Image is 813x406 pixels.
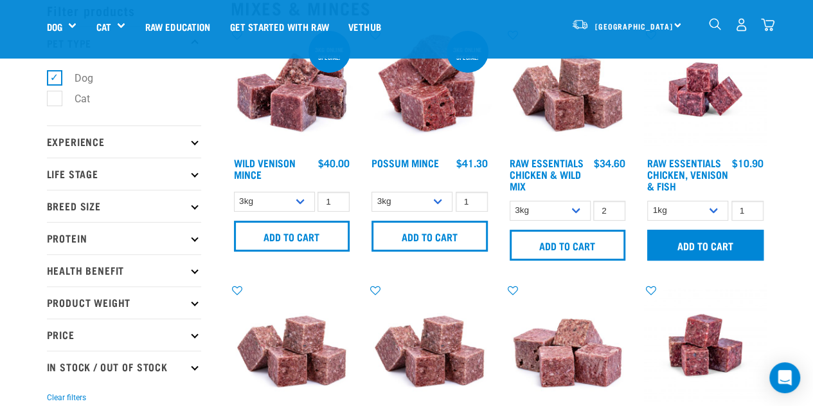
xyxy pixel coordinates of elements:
input: Add to cart [510,230,626,261]
img: Pile Of Cubed Chicken Wild Meat Mix [506,28,629,151]
img: Pile Of Cubed Wild Venison Mince For Pets [231,28,353,151]
div: $40.00 [318,157,350,169]
input: 1 [317,192,350,212]
a: Cat [96,19,111,34]
label: Dog [54,70,98,86]
input: Add to cart [234,221,350,252]
p: Health Benefit [47,254,201,286]
p: Protein [47,222,201,254]
input: 1 [593,201,625,221]
img: home-icon@2x.png [761,18,774,32]
img: Chicken Venison mix 1655 [644,28,767,151]
input: 1 [731,201,764,221]
label: Cat [54,91,95,107]
img: user.png [735,18,748,32]
p: Product Weight [47,286,201,318]
img: home-icon-1@2x.png [709,18,721,30]
div: $41.30 [456,157,488,169]
div: $34.60 [594,157,625,169]
a: Raw Essentials Chicken & Wild Mix [510,160,584,189]
button: Clear filters [47,392,86,403]
div: Open Intercom Messenger [769,362,800,393]
div: $10.90 [732,157,764,169]
img: van-moving.png [571,19,589,30]
a: Dog [47,19,62,34]
a: Get started with Raw [220,1,339,52]
input: 1 [456,192,488,212]
a: Vethub [339,1,391,52]
p: Experience [47,125,201,158]
a: Raw Education [135,1,220,52]
input: Add to cart [647,230,764,261]
img: 1102 Possum Mince 01 [368,28,491,151]
span: [GEOGRAPHIC_DATA] [595,24,673,28]
p: In Stock / Out Of Stock [47,351,201,383]
input: Add to cart [371,221,488,252]
p: Breed Size [47,190,201,222]
a: Possum Mince [371,160,439,165]
p: Price [47,318,201,351]
a: Wild Venison Mince [234,160,296,177]
a: Raw Essentials Chicken, Venison & Fish [647,160,728,189]
p: Life Stage [47,158,201,190]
